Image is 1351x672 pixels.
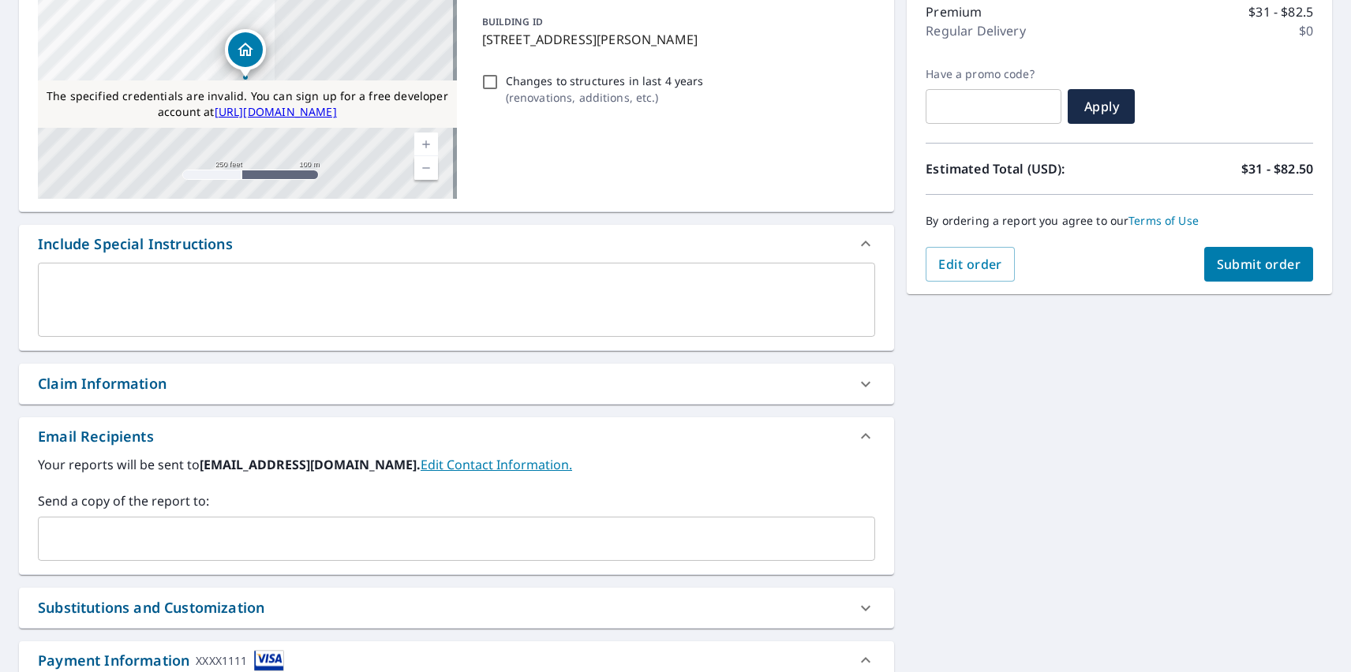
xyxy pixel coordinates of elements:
div: Include Special Instructions [19,225,894,263]
div: Claim Information [38,373,167,394]
span: Apply [1080,98,1122,115]
div: Substitutions and Customization [38,597,264,618]
div: Email Recipients [38,426,154,447]
p: ( renovations, additions, etc. ) [506,89,704,106]
p: BUILDING ID [482,15,543,28]
a: Current Level 17, Zoom In [414,133,438,156]
div: Payment Information [38,650,284,671]
p: $31 - $82.5 [1248,2,1313,21]
label: Send a copy of the report to: [38,491,875,510]
p: Premium [926,2,982,21]
label: Have a promo code? [926,67,1061,81]
b: [EMAIL_ADDRESS][DOMAIN_NAME]. [200,456,421,473]
div: The specified credentials are invalid. You can sign up for a free developer account at [38,80,457,128]
button: Submit order [1204,247,1314,282]
div: Include Special Instructions [38,233,233,255]
div: Substitutions and Customization [19,588,894,628]
p: $31 - $82.50 [1241,159,1313,178]
p: Changes to structures in last 4 years [506,73,704,89]
span: Submit order [1217,256,1301,273]
p: $0 [1299,21,1313,40]
div: Claim Information [19,364,894,404]
a: EditContactInfo [421,456,572,473]
a: [URL][DOMAIN_NAME] [215,104,337,119]
p: Estimated Total (USD): [926,159,1119,178]
button: Edit order [926,247,1015,282]
p: By ordering a report you agree to our [926,214,1313,228]
a: Terms of Use [1128,213,1199,228]
p: [STREET_ADDRESS][PERSON_NAME] [482,30,870,49]
p: Regular Delivery [926,21,1025,40]
div: The specified credentials are invalid. You can sign up for a free developer account at http://www... [38,80,457,128]
a: Current Level 17, Zoom Out [414,156,438,180]
span: Edit order [938,256,1002,273]
div: XXXX1111 [196,650,247,671]
label: Your reports will be sent to [38,455,875,474]
div: Dropped pin, building 1, Residential property, 1111 E Cesar Chavez St Austin, TX 78702 [225,29,266,78]
img: cardImage [254,650,284,671]
button: Apply [1068,89,1135,124]
div: Email Recipients [19,417,894,455]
